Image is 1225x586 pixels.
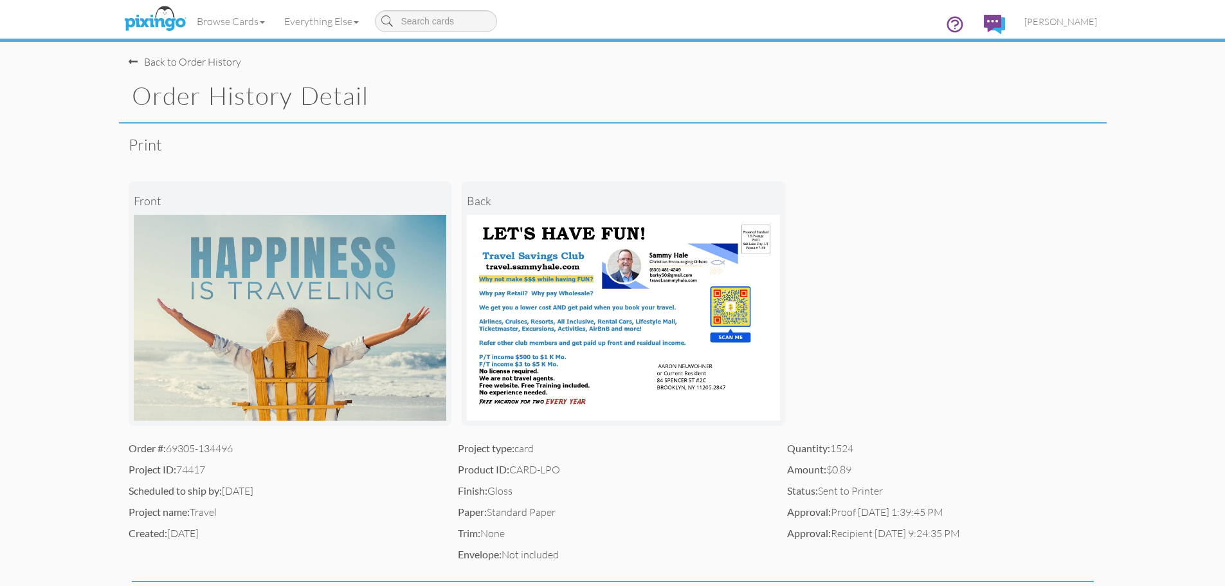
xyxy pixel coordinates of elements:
[787,463,826,475] strong: Amount:
[121,3,189,35] img: pixingo logo
[458,548,502,560] strong: Envelope:
[458,484,768,499] div: Gloss
[458,484,487,497] strong: Finish:
[129,441,439,456] div: 69305-134496
[134,215,447,421] img: Landscape Image
[787,506,831,518] strong: Approval:
[1015,5,1107,38] a: [PERSON_NAME]
[129,484,439,499] div: [DATE]
[787,442,830,454] strong: Quantity:
[187,5,275,37] a: Browse Cards
[375,10,497,32] input: Search cards
[467,215,780,421] img: Landscape Image
[458,526,768,541] div: None
[467,187,780,215] div: back
[787,484,1097,499] div: Sent to Printer
[458,462,768,477] div: CARD-LPO
[458,442,514,454] strong: Project type:
[787,441,1097,456] div: 1524
[458,527,480,539] strong: Trim:
[132,82,1107,109] h1: Order History Detail
[129,442,166,454] strong: Order #:
[129,505,439,520] div: Travel
[458,441,768,456] div: card
[129,42,1097,69] nav-back: Order History
[129,55,241,69] div: Back to Order History
[787,484,818,497] strong: Status:
[129,526,439,541] div: [DATE]
[787,505,1097,520] div: Proof [DATE] 1:39:45 PM
[129,506,190,518] strong: Project name:
[275,5,368,37] a: Everything Else
[787,526,1097,541] div: Recipient [DATE] 9:24:35 PM
[458,505,768,520] div: Standard Paper
[458,506,487,518] strong: Paper:
[134,187,447,215] div: front
[984,15,1005,34] img: comments.svg
[129,527,167,539] strong: Created:
[129,484,222,497] strong: Scheduled to ship by:
[1024,16,1097,27] span: [PERSON_NAME]
[129,463,176,475] strong: Project ID:
[458,463,509,475] strong: Product ID:
[787,462,1097,477] div: $0.89
[129,124,1097,166] div: Print
[458,547,768,562] div: Not included
[129,462,439,477] div: 74417
[787,527,831,539] strong: Approval:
